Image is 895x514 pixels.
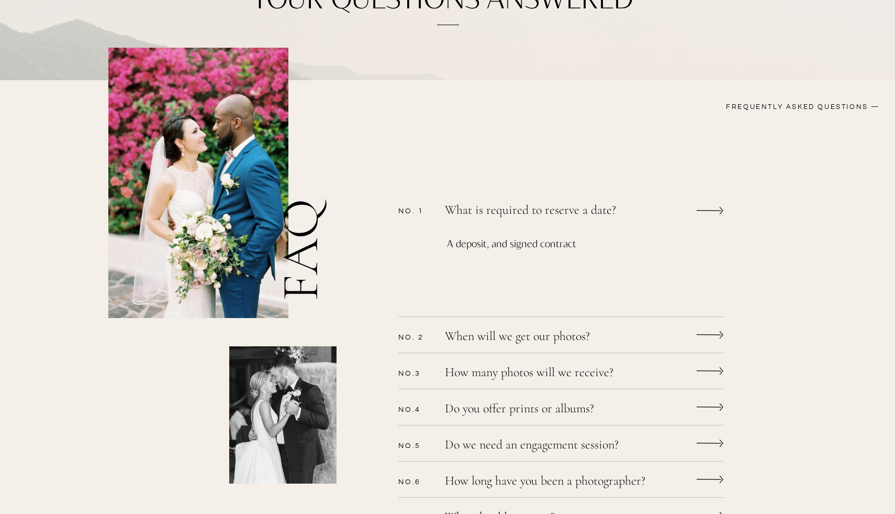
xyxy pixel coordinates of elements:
p: A deposit, and signed contract [447,235,670,303]
h3: FREQUENTLY ASKED QUESTIONS — [651,102,880,114]
a: What is required to reserve a date? [445,204,649,219]
p: No.5 [398,441,432,450]
p: No.6 [398,477,432,486]
p: No. 2 [398,333,432,341]
a: How many photos will we receive? [445,366,649,381]
a: Do we need an engagement session? [445,439,649,454]
a: When will we get our photos? [445,330,649,345]
p: No.3 [398,369,432,377]
p: No. 1 [398,206,432,215]
a: Do you offer prints or albums? [445,402,649,418]
h2: FAQ [275,109,339,301]
p: No.4 [398,405,432,413]
a: How long have you been a photographer? [445,475,685,490]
